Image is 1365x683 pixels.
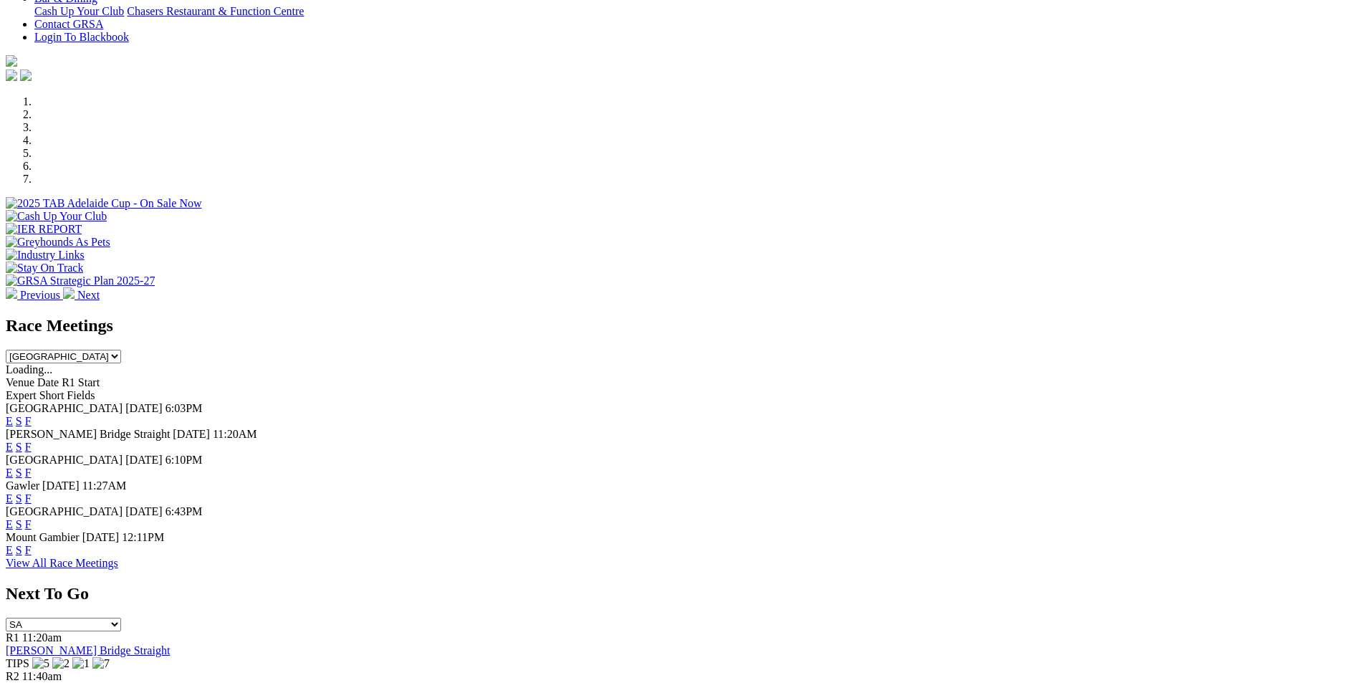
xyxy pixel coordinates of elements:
[125,454,163,466] span: [DATE]
[6,415,13,427] a: E
[125,402,163,414] span: [DATE]
[6,518,13,530] a: E
[6,479,39,492] span: Gawler
[6,289,63,301] a: Previous
[6,274,155,287] img: GRSA Strategic Plan 2025-27
[6,670,19,682] span: R2
[6,70,17,81] img: facebook.svg
[6,389,37,401] span: Expert
[6,454,123,466] span: [GEOGRAPHIC_DATA]
[166,402,203,414] span: 6:03PM
[6,236,110,249] img: Greyhounds As Pets
[6,505,123,517] span: [GEOGRAPHIC_DATA]
[213,428,257,440] span: 11:20AM
[39,389,64,401] span: Short
[6,402,123,414] span: [GEOGRAPHIC_DATA]
[6,631,19,644] span: R1
[63,289,100,301] a: Next
[6,584,1359,603] h2: Next To Go
[16,415,22,427] a: S
[67,389,95,401] span: Fields
[62,376,100,388] span: R1 Start
[16,441,22,453] a: S
[20,289,60,301] span: Previous
[166,505,203,517] span: 6:43PM
[6,262,83,274] img: Stay On Track
[25,415,32,427] a: F
[6,376,34,388] span: Venue
[6,197,202,210] img: 2025 TAB Adelaide Cup - On Sale Now
[82,531,120,543] span: [DATE]
[34,31,129,43] a: Login To Blackbook
[25,441,32,453] a: F
[22,670,62,682] span: 11:40am
[16,467,22,479] a: S
[37,376,59,388] span: Date
[16,518,22,530] a: S
[6,316,1359,335] h2: Race Meetings
[6,492,13,505] a: E
[6,210,107,223] img: Cash Up Your Club
[6,287,17,299] img: chevron-left-pager-white.svg
[6,544,13,556] a: E
[6,428,170,440] span: [PERSON_NAME] Bridge Straight
[92,657,110,670] img: 7
[22,631,62,644] span: 11:20am
[20,70,32,81] img: twitter.svg
[16,544,22,556] a: S
[6,363,52,376] span: Loading...
[25,518,32,530] a: F
[34,18,103,30] a: Contact GRSA
[25,467,32,479] a: F
[122,531,164,543] span: 12:11PM
[173,428,210,440] span: [DATE]
[25,544,32,556] a: F
[125,505,163,517] span: [DATE]
[166,454,203,466] span: 6:10PM
[6,657,29,669] span: TIPS
[52,657,70,670] img: 2
[25,492,32,505] a: F
[6,223,82,236] img: IER REPORT
[82,479,127,492] span: 11:27AM
[6,55,17,67] img: logo-grsa-white.png
[127,5,304,17] a: Chasers Restaurant & Function Centre
[72,657,90,670] img: 1
[6,644,170,656] a: [PERSON_NAME] Bridge Straight
[6,467,13,479] a: E
[32,657,49,670] img: 5
[34,5,1359,18] div: Bar & Dining
[6,557,118,569] a: View All Race Meetings
[6,441,13,453] a: E
[77,289,100,301] span: Next
[16,492,22,505] a: S
[6,249,85,262] img: Industry Links
[42,479,80,492] span: [DATE]
[6,531,80,543] span: Mount Gambier
[34,5,124,17] a: Cash Up Your Club
[63,287,75,299] img: chevron-right-pager-white.svg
